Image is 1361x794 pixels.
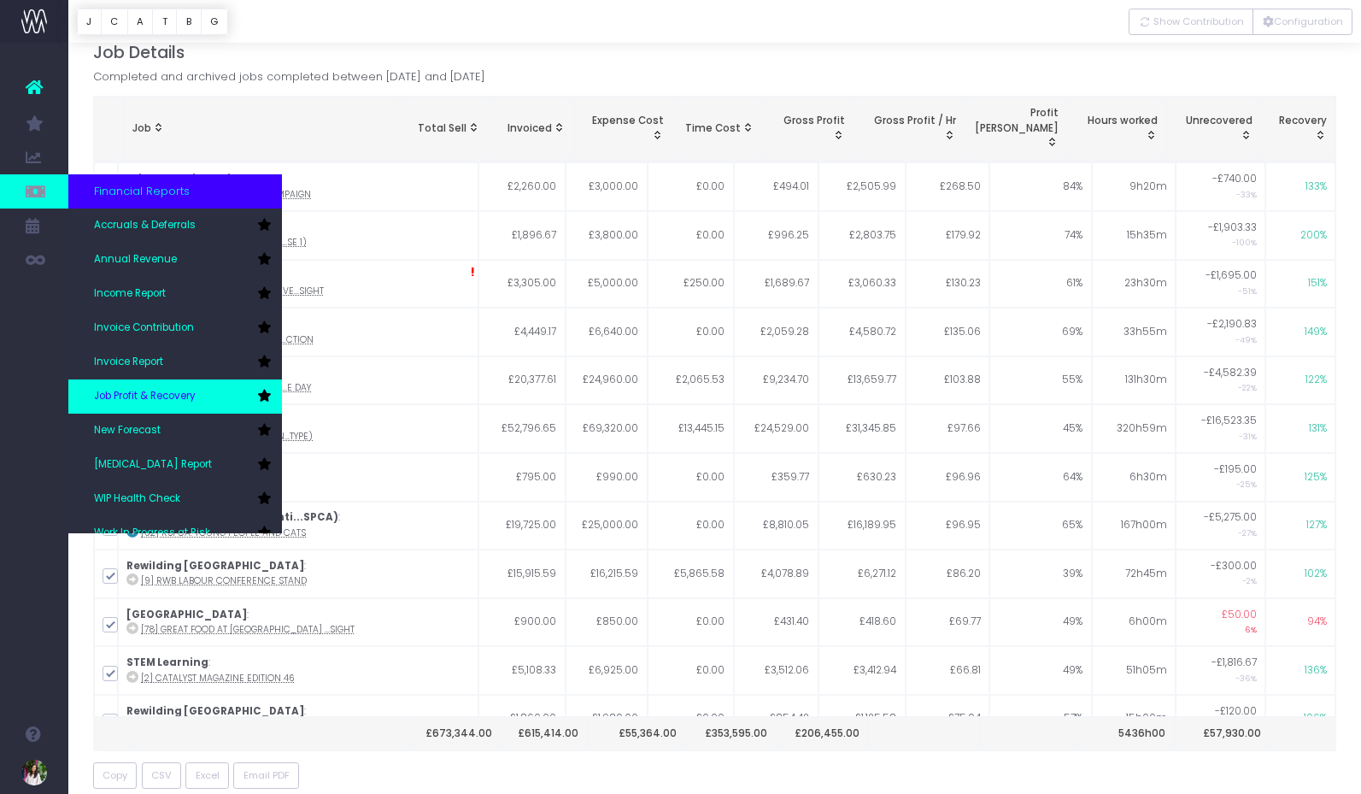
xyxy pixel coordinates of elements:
[68,345,282,379] a: Invoice Report
[152,9,177,35] button: T
[68,277,282,311] a: Income Report
[818,404,905,453] td: £31,345.85
[975,106,1059,136] span: Profit [PERSON_NAME]
[1092,646,1176,695] td: 51h05m
[566,404,648,453] td: £69,320.00
[478,308,566,356] td: £4,449.17
[734,598,819,647] td: £431.40
[118,356,479,405] td: :
[906,646,990,695] td: £66.81
[1300,228,1327,244] span: 200%
[1129,9,1352,35] div: Vertical button group
[1239,428,1257,442] small: -31%
[783,114,845,129] span: Gross Profit
[592,114,664,129] span: Expense Cost
[566,695,648,744] td: £1,980.00
[94,526,210,541] span: Work In Progress at Risk
[734,260,819,309] td: £1,689.67
[906,453,990,502] td: £96.96
[566,356,648,405] td: £24,960.00
[124,97,400,161] th: Job: activate to sort column ascending
[818,502,905,550] td: £16,189.95
[818,453,905,502] td: £630.23
[1309,421,1327,437] span: 131%
[127,9,154,35] button: A
[1305,179,1327,195] span: 133%
[1238,283,1257,297] small: -51%
[1214,462,1257,478] span: -£195.00
[906,404,990,453] td: £97.66
[818,695,905,744] td: £1,125.58
[906,502,990,550] td: £96.95
[478,162,566,211] td: £2,260.00
[400,97,490,161] th: Total Sell: activate to sort column ascending
[418,121,466,137] span: Total Sell
[142,762,182,789] button: CSV
[118,646,479,695] td: :
[685,121,741,137] span: Time Cost
[989,646,1092,695] td: 49%
[141,672,295,685] abbr: [2] Catalyst magazine edition 46
[566,260,648,309] td: £5,000.00
[734,308,819,356] td: £2,059.28
[1238,379,1257,393] small: -22%
[989,404,1092,453] td: 45%
[1067,97,1166,161] th: Hours worked: activate to sort column ascending
[989,695,1092,744] td: 57%
[1308,276,1327,291] span: 151%
[648,598,734,647] td: £0.00
[734,211,819,260] td: £996.25
[478,211,566,260] td: £1,896.67
[478,550,566,598] td: £15,915.59
[566,453,648,502] td: £990.00
[734,356,819,405] td: £9,234.70
[686,717,777,750] th: £353,595.00
[1092,162,1176,211] td: 9h20m
[478,598,566,647] td: £900.00
[906,356,990,405] td: £103.88
[734,502,819,550] td: £8,810.05
[734,162,819,211] td: £494.01
[906,308,990,356] td: £135.06
[499,121,566,137] div: Invoiced
[734,404,819,453] td: £24,529.00
[233,762,299,789] button: Email PDF
[1211,559,1257,574] span: -£300.00
[989,453,1092,502] td: 64%
[648,502,734,550] td: £0.00
[118,695,479,744] td: :
[648,695,734,744] td: £0.00
[132,121,390,137] div: Job
[874,114,956,129] span: Gross Profit / Hr
[566,211,648,260] td: £3,800.00
[648,404,734,453] td: £13,445.15
[906,162,990,211] td: £268.50
[1092,308,1176,356] td: 33h55m
[478,695,566,744] td: £1,860.00
[118,453,479,502] td: :
[648,308,734,356] td: £0.00
[1092,502,1176,550] td: 167h00m
[1153,15,1244,29] span: Show Contribution
[68,482,282,516] a: WIP Health Check
[94,389,196,404] span: Job Profit & Recovery
[734,550,819,598] td: £4,078.89
[68,516,282,550] a: Work In Progress at Risk
[566,598,648,647] td: £850.00
[68,448,282,482] a: [MEDICAL_DATA] Report
[575,97,672,161] th: Expense Cost: activate to sort column ascending
[94,423,161,438] span: New Forecast
[734,453,819,502] td: £359.77
[818,260,905,309] td: £3,060.33
[1211,656,1257,671] span: -£1,816.67
[1129,9,1253,35] button: Show Contribution
[989,550,1092,598] td: 39%
[566,550,648,598] td: £16,215.59
[502,717,587,750] th: £615,414.00
[1206,268,1257,284] span: -£1,695.00
[126,704,304,718] strong: Rewilding [GEOGRAPHIC_DATA]
[1222,608,1257,623] span: £50.00
[1279,114,1327,129] span: Recovery
[648,453,734,502] td: £0.00
[1305,373,1327,388] span: 122%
